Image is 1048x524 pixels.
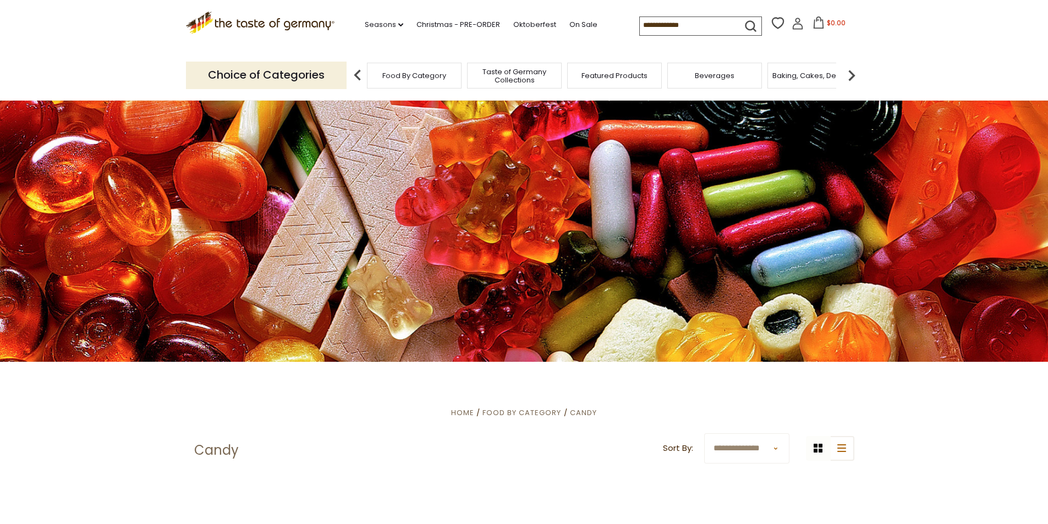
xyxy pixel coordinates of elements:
a: On Sale [569,19,597,31]
a: Featured Products [581,71,648,80]
button: $0.00 [806,16,853,33]
a: Seasons [365,19,403,31]
a: Home [451,407,474,418]
a: Taste of Germany Collections [470,68,558,84]
a: Food By Category [482,407,561,418]
p: Choice of Categories [186,62,347,89]
img: next arrow [841,64,863,86]
img: previous arrow [347,64,369,86]
a: Beverages [695,71,734,80]
span: $0.00 [827,18,846,27]
a: Food By Category [382,71,446,80]
a: Christmas - PRE-ORDER [416,19,500,31]
a: Baking, Cakes, Desserts [772,71,858,80]
a: Oktoberfest [513,19,556,31]
h1: Candy [194,442,239,459]
a: Candy [570,407,597,418]
label: Sort By: [663,442,693,455]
